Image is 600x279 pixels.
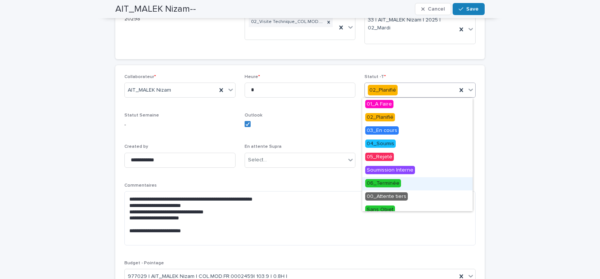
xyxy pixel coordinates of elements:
span: 03_En cours [365,126,399,135]
h2: AIT_MALEK Nizam-- [115,4,196,15]
span: Cancel [428,6,445,12]
span: Collaborateur [124,75,156,79]
span: Soumission Interne [365,166,415,174]
span: Commentaires [124,183,157,188]
span: Created by [124,144,148,149]
span: 00_Attente tiers [365,192,408,201]
span: Budget - Pointage [124,261,164,265]
div: Sans Objet [362,204,473,217]
div: Soumission Interne [362,164,473,177]
span: Save [466,6,479,12]
button: Cancel [415,3,451,15]
span: AIT_MALEK Nizam [128,86,171,94]
div: 05_Rejeté [362,151,473,164]
div: 02_Planifié [362,111,473,124]
span: Outlook [245,113,262,118]
p: - [124,121,236,129]
div: 02_Planifié [368,85,398,96]
div: 06_Terminée [362,177,473,190]
span: En attente Supra [245,144,282,149]
span: Heure [245,75,260,79]
span: Sans Objet [365,205,395,214]
span: Statut Semaine [124,113,159,118]
span: 05_Rejeté [365,153,394,161]
div: 00_Attente tiers [362,190,473,204]
button: Save [453,3,485,15]
div: 04_Soumis [362,138,473,151]
div: 02_Visite Technique_COL.MOD.FR.0002459 [249,17,325,27]
p: 20298 [124,15,236,23]
span: 02_Planifié [365,113,395,121]
div: 01_A Faire [362,98,473,111]
span: 04_Soumis [365,139,396,148]
div: Select... [248,156,267,164]
span: 01_A Faire [365,100,393,108]
span: 33 | AIT_MALEK Nizam | 2025 | 02_Mardi [368,16,454,32]
span: Statut -T [364,75,386,79]
div: 03_En cours [362,124,473,138]
span: 06_Terminée [365,179,401,187]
